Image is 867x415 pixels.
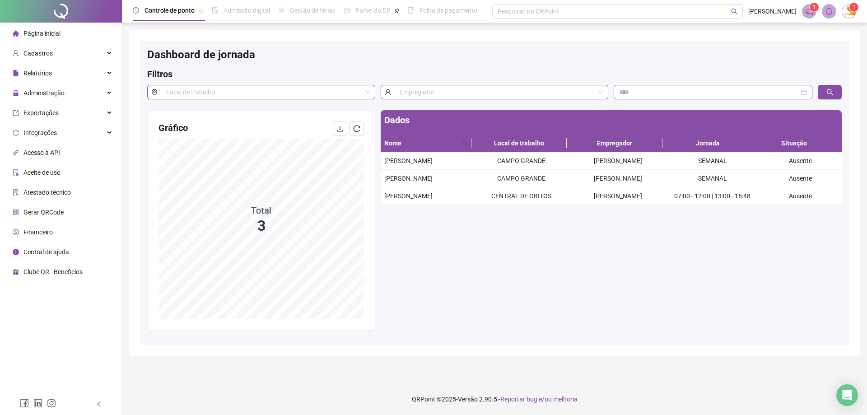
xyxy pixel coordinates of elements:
[23,268,83,275] span: Clube QR - Beneficios
[753,135,835,152] th: Situação
[384,115,410,126] span: Dados
[23,89,65,97] span: Administração
[473,187,569,205] td: CENTRAL DE OBITOS
[144,7,195,14] span: Controle de ponto
[13,229,19,235] span: dollar
[458,396,478,403] span: Versão
[825,7,833,15] span: bell
[147,85,161,99] span: environment
[13,30,19,37] span: home
[842,5,856,18] img: 50380
[759,187,842,205] td: Ausente
[381,85,395,99] span: user
[23,149,60,156] span: Acesso à API
[23,30,61,37] span: Página inicial
[23,50,53,57] span: Cadastros
[473,152,569,170] td: CAMPO GRANDE
[353,125,360,132] span: reload
[147,48,255,61] span: Dashboard de jornada
[96,401,102,407] span: left
[23,70,52,77] span: Relatórios
[759,152,842,170] td: Ausente
[290,7,336,14] span: Gestão de férias
[23,129,57,136] span: Integrações
[461,136,470,150] span: search
[278,7,284,14] span: sun
[147,69,172,79] span: Filtros
[731,8,738,15] span: search
[394,8,400,14] span: pushpin
[198,8,204,14] span: pushpin
[133,7,139,14] span: clock-circle
[47,399,56,408] span: instagram
[33,399,42,408] span: linkedin
[408,7,414,14] span: book
[810,3,819,12] sup: 1
[384,192,433,200] span: [PERSON_NAME]
[384,175,433,182] span: [PERSON_NAME]
[336,125,344,132] span: download
[13,149,19,156] span: api
[849,3,858,12] sup: Atualize o seu contato no menu Meus Dados
[471,135,567,152] th: Local de trabalho
[23,109,59,117] span: Exportações
[462,140,468,146] span: search
[667,170,759,187] td: SEMANAL
[13,189,19,196] span: solution
[13,90,19,96] span: lock
[13,50,19,56] span: user-add
[667,152,759,170] td: SEMANAL
[420,7,477,14] span: Folha de pagamento
[23,169,61,176] span: Aceite de uso
[662,135,753,152] th: Jornada
[13,169,19,176] span: audit
[13,249,19,255] span: info-circle
[384,138,459,148] span: Nome
[853,4,856,10] span: 1
[23,248,69,256] span: Central de ajuda
[344,7,350,14] span: dashboard
[224,7,270,14] span: Admissão digital
[13,269,19,275] span: gift
[13,70,19,76] span: file
[826,89,834,96] span: search
[473,170,569,187] td: CAMPO GRANDE
[805,7,813,15] span: notification
[212,7,218,14] span: file-done
[158,122,188,133] span: Gráfico
[384,157,433,164] span: [PERSON_NAME]
[13,130,19,136] span: sync
[355,7,391,14] span: Painel do DP
[13,110,19,116] span: export
[748,6,797,16] span: [PERSON_NAME]
[23,228,53,236] span: Financeiro
[667,187,759,205] td: 07:00 - 12:00 | 13:00 - 16:48
[500,396,578,403] span: Reportar bug e/ou melhoria
[569,170,666,187] td: [PERSON_NAME]
[569,152,666,170] td: [PERSON_NAME]
[759,170,842,187] td: Ausente
[122,383,867,415] footer: QRPoint © 2025 - 2.90.5 -
[20,399,29,408] span: facebook
[567,135,662,152] th: Empregador
[23,189,71,196] span: Atestado técnico
[13,209,19,215] span: qrcode
[569,187,666,205] td: [PERSON_NAME]
[836,384,858,406] div: Open Intercom Messenger
[813,4,816,10] span: 1
[23,209,64,216] span: Gerar QRCode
